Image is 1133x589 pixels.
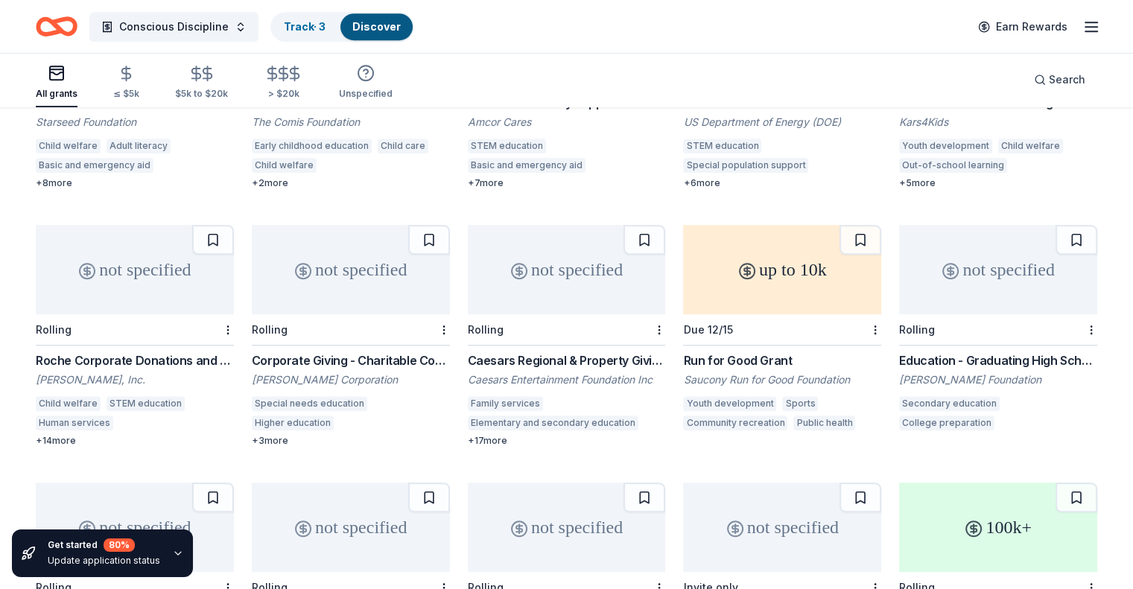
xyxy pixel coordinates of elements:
[36,177,234,189] div: + 8 more
[468,177,666,189] div: + 7 more
[899,351,1097,369] div: Education - Graduating High School College & Career Ready
[468,115,666,130] div: Amcor Cares
[264,88,303,100] div: > $20k
[969,13,1076,40] a: Earn Rewards
[782,396,818,411] div: Sports
[36,9,77,44] a: Home
[36,225,234,447] a: not specifiedRollingRoche Corporate Donations and Philanthropy (CDP)[PERSON_NAME], Inc.Child welf...
[36,323,72,336] div: Rolling
[683,323,732,336] div: Due 12/15
[252,158,317,173] div: Child welfare
[113,59,139,107] button: ≤ $5k
[683,372,881,387] div: Saucony Run for Good Foundation
[36,58,77,107] button: All grants
[36,139,101,153] div: Child welfare
[899,158,1007,173] div: Out-of-school learning
[352,20,401,33] a: Discover
[899,225,1097,314] div: not specified
[683,351,881,369] div: Run for Good Grant
[252,435,450,447] div: + 3 more
[36,115,234,130] div: Starseed Foundation
[683,225,881,314] div: up to 10k
[468,372,666,387] div: Caesars Entertainment Foundation Inc
[104,538,135,552] div: 80 %
[252,323,288,336] div: Rolling
[264,59,303,107] button: > $20k
[468,483,666,572] div: not specified
[36,372,234,387] div: [PERSON_NAME], Inc.
[270,12,414,42] button: Track· 3Discover
[683,139,761,153] div: STEM education
[36,435,234,447] div: + 14 more
[899,139,992,153] div: Youth development
[468,416,638,430] div: Elementary and secondary education
[252,115,450,130] div: The Comis Foundation
[89,12,258,42] button: Conscious Discipline
[468,225,666,447] a: not specifiedRollingCaesars Regional & Property GivingCaesars Entertainment Foundation IncFamily ...
[793,416,855,430] div: Public health
[36,225,234,314] div: not specified
[339,58,393,107] button: Unspecified
[36,88,77,100] div: All grants
[468,158,585,173] div: Basic and emergency aid
[683,225,881,435] a: up to 10kDue 12/15Run for Good GrantSaucony Run for Good FoundationYouth developmentSportsCommuni...
[252,351,450,369] div: Corporate Giving - Charitable Contributions
[468,351,666,369] div: Caesars Regional & Property Giving
[252,396,367,411] div: Special needs education
[899,372,1097,387] div: [PERSON_NAME] Foundation
[340,416,435,430] div: College preparation
[175,59,228,107] button: $5k to $20k
[683,177,881,189] div: + 6 more
[468,435,666,447] div: + 17 more
[683,115,881,130] div: US Department of Energy (DOE)
[378,139,428,153] div: Child care
[36,416,113,430] div: Human services
[468,396,543,411] div: Family services
[36,158,153,173] div: Basic and emergency aid
[339,88,393,100] div: Unspecified
[107,139,171,153] div: Adult literacy
[252,225,450,314] div: not specified
[899,483,1097,572] div: 100k+
[683,483,881,572] div: not specified
[252,416,334,430] div: Higher education
[36,396,101,411] div: Child welfare
[36,351,234,369] div: Roche Corporate Donations and Philanthropy (CDP)
[252,483,450,572] div: not specified
[107,396,185,411] div: STEM education
[284,20,326,33] a: Track· 3
[252,225,450,447] a: not specifiedRollingCorporate Giving - Charitable Contributions[PERSON_NAME] CorporationSpecial n...
[899,323,935,336] div: Rolling
[899,416,994,430] div: College preparation
[468,139,546,153] div: STEM education
[113,88,139,100] div: ≤ $5k
[36,483,234,572] div: not specified
[468,323,504,336] div: Rolling
[175,88,228,100] div: $5k to $20k
[899,177,1097,189] div: + 5 more
[252,372,450,387] div: [PERSON_NAME] Corporation
[683,416,787,430] div: Community recreation
[899,225,1097,435] a: not specifiedRollingEducation - Graduating High School College & Career Ready[PERSON_NAME] Founda...
[48,538,160,552] div: Get started
[468,225,666,314] div: not specified
[683,158,808,173] div: Special population support
[119,18,229,36] span: Conscious Discipline
[48,555,160,567] div: Update application status
[899,115,1097,130] div: Kars4Kids
[683,396,776,411] div: Youth development
[998,139,1063,153] div: Child welfare
[1049,71,1085,89] span: Search
[1022,65,1097,95] button: Search
[252,139,372,153] div: Early childhood education
[899,396,1000,411] div: Secondary education
[252,177,450,189] div: + 2 more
